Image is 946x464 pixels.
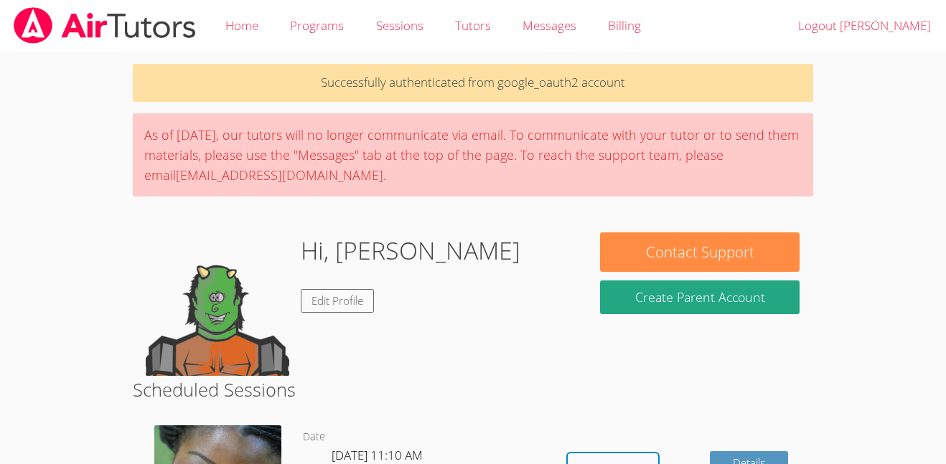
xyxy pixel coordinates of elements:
[133,64,814,102] p: Successfully authenticated from google_oauth2 account
[133,113,814,197] div: As of [DATE], our tutors will no longer communicate via email. To communicate with your tutor or ...
[12,7,197,44] img: airtutors_banner-c4298cdbf04f3fff15de1276eac7730deb9818008684d7c2e4769d2f7ddbe033.png
[332,447,423,463] span: [DATE] 11:10 AM
[600,280,800,314] button: Create Parent Account
[600,232,800,272] button: Contact Support
[523,17,576,34] span: Messages
[301,289,374,313] a: Edit Profile
[301,232,520,269] h1: Hi, [PERSON_NAME]
[146,232,289,376] img: default.png
[303,428,325,446] dt: Date
[133,376,814,403] h2: Scheduled Sessions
